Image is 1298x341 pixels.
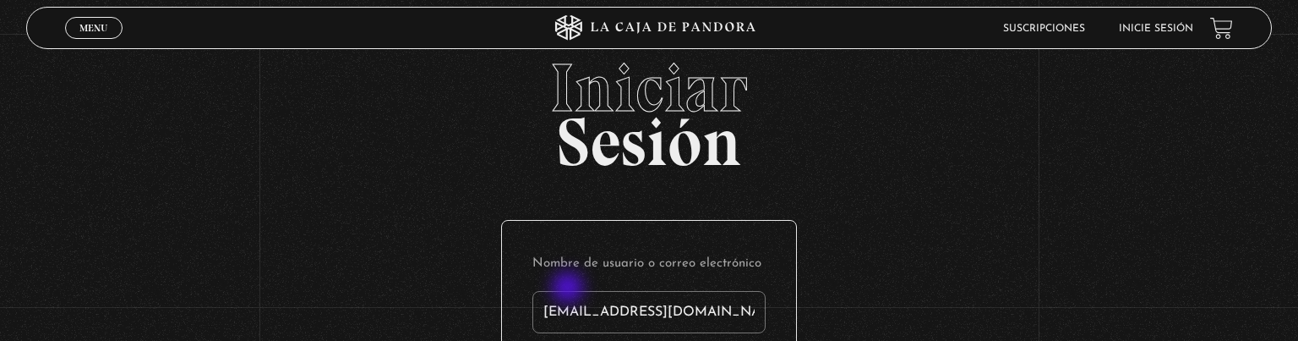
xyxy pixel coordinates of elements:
[532,251,766,278] label: Nombre de usuario o correo electrónico
[74,37,114,49] span: Cerrar
[79,23,107,33] span: Menu
[1003,24,1085,34] a: Suscripciones
[1210,17,1233,40] a: View your shopping cart
[1119,24,1193,34] a: Inicie sesión
[26,54,1273,162] h2: Sesión
[26,54,1273,122] span: Iniciar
